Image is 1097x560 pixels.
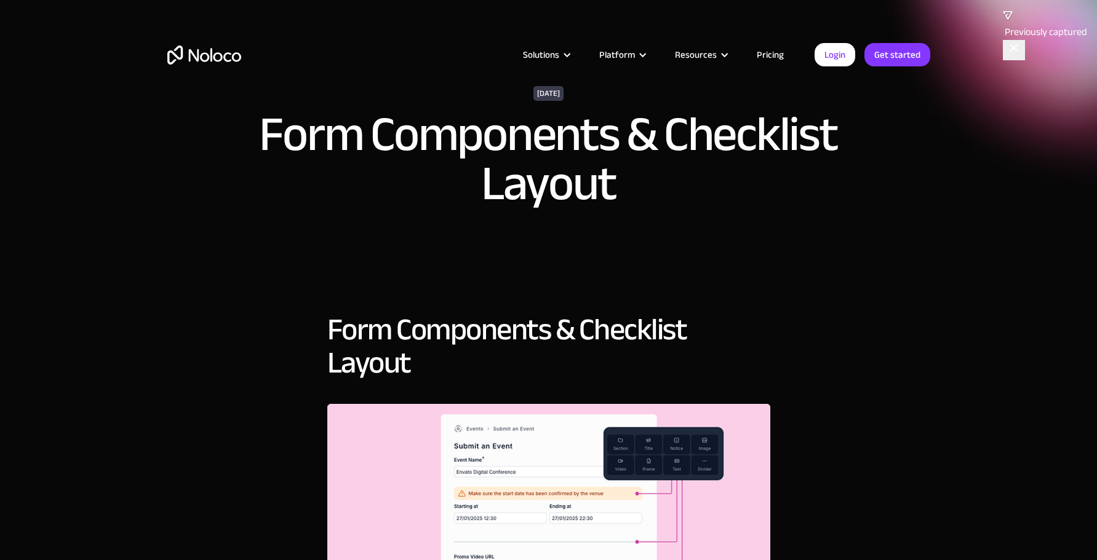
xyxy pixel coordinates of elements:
h2: Form Components & Checklist Layout [327,313,770,379]
a: home [167,45,241,65]
div: Resources [660,47,741,63]
div: Platform [599,47,635,63]
div: Solutions [523,47,559,63]
h1: Form Components & Checklist Layout [232,110,866,208]
div: Resources [675,47,717,63]
a: Get started [864,43,930,66]
a: Login [815,43,855,66]
a: Pricing [741,47,799,63]
div: Solutions [508,47,584,63]
div: Platform [584,47,660,63]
